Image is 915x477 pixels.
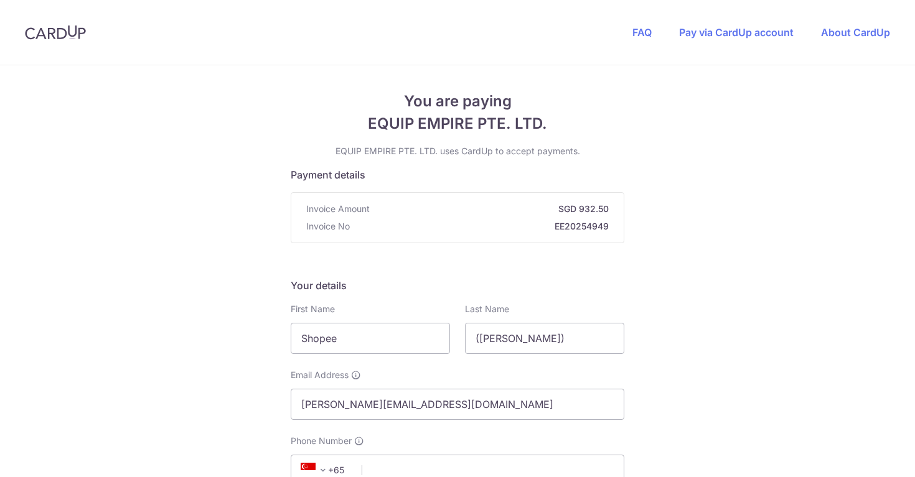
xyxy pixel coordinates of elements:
img: CardUp [25,25,86,40]
input: Email address [291,389,624,420]
strong: SGD 932.50 [375,203,609,215]
a: About CardUp [821,26,890,39]
span: Phone Number [291,435,352,447]
h5: Payment details [291,167,624,182]
span: You are paying [291,90,624,113]
strong: EE20254949 [355,220,609,233]
span: Invoice No [306,220,350,233]
a: FAQ [632,26,652,39]
label: First Name [291,303,335,315]
input: Last name [465,323,624,354]
p: EQUIP EMPIRE PTE. LTD. uses CardUp to accept payments. [291,145,624,157]
h5: Your details [291,278,624,293]
span: EQUIP EMPIRE PTE. LTD. [291,113,624,135]
input: First name [291,323,450,354]
label: Last Name [465,303,509,315]
a: Pay via CardUp account [679,26,794,39]
span: Email Address [291,369,349,381]
span: Invoice Amount [306,203,370,215]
